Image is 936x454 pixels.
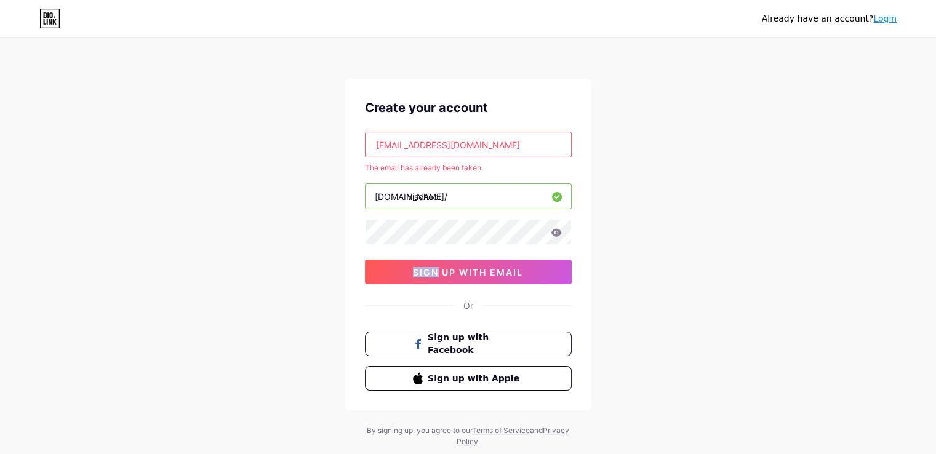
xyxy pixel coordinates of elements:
[365,260,572,284] button: sign up with email
[364,425,573,447] div: By signing up, you agree to our and .
[873,14,897,23] a: Login
[365,98,572,117] div: Create your account
[762,12,897,25] div: Already have an account?
[365,332,572,356] button: Sign up with Facebook
[472,426,530,435] a: Terms of Service
[463,299,473,312] div: Or
[428,331,523,357] span: Sign up with Facebook
[366,184,571,209] input: username
[365,366,572,391] button: Sign up with Apple
[365,162,572,173] div: The email has already been taken.
[413,267,523,277] span: sign up with email
[366,132,571,157] input: Email
[375,190,447,203] div: [DOMAIN_NAME]/
[428,372,523,385] span: Sign up with Apple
